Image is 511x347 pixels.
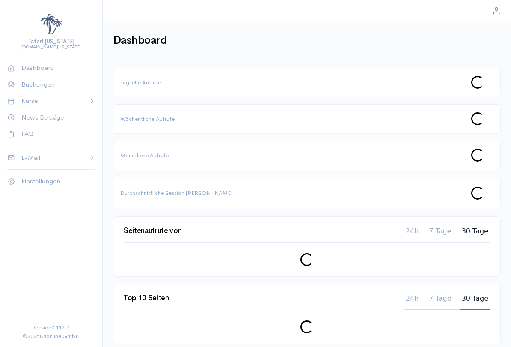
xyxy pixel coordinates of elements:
h1: Dashboard [113,34,167,47]
h5: Tatort [US_STATE] [21,39,81,45]
span: Seitenaufrufe von [124,227,181,242]
p: Dashboard [21,63,89,73]
div: 24h [404,227,421,242]
img: Test [41,14,62,35]
span: Monatliche Aufrufe [120,152,169,159]
p: Kurse [21,96,82,106]
p: Einstellungen [21,176,89,186]
span: Top 10 Seiten [124,294,169,310]
div: 24h [404,294,421,309]
span: Wöchentliche Aufrufe [120,115,175,123]
span: © 2025 B4online GmbH [23,332,80,341]
span: Tägliche Aufrufe [120,79,161,86]
p: FAQ [21,129,89,139]
div: 7 Tage [427,227,453,242]
p: Buchungen [21,80,89,90]
p: E-Mail [21,153,82,163]
div: 30 Tage [460,294,490,309]
div: 7 Tage [427,294,453,309]
div: 30 Tage [460,227,490,242]
span: Durchschnittliche Session [PERSON_NAME] [120,189,232,197]
p: News Beiträge [21,113,89,123]
span: Version 0.112.7 [33,323,69,332]
h6: [DOMAIN_NAME][US_STATE] [21,45,81,49]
